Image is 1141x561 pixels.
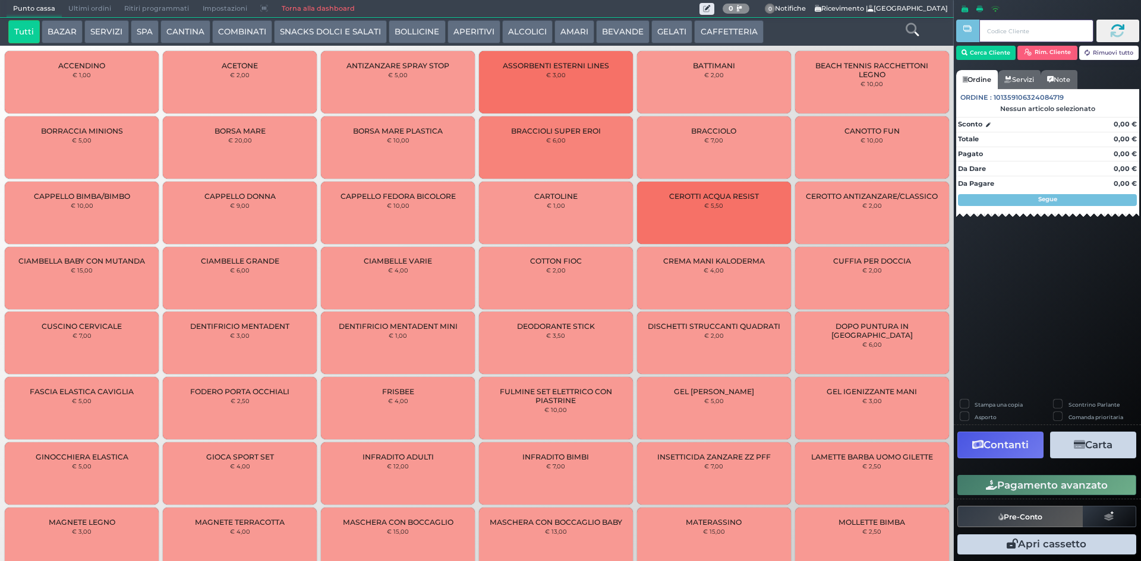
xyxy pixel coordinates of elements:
span: LAMETTE BARBA UOMO GILETTE [811,452,933,461]
span: MOLLETTE BIMBA [839,518,905,527]
span: GEL [PERSON_NAME] [674,387,754,396]
small: € 15,00 [703,528,725,535]
span: COTTON FIOC [530,256,582,265]
small: € 5,00 [72,397,92,404]
small: € 13,00 [545,528,567,535]
small: € 5,50 [704,202,723,209]
small: € 3,00 [546,71,566,78]
label: Asporto [975,413,997,421]
small: € 4,00 [388,397,408,404]
small: € 7,00 [704,462,723,470]
strong: Totale [958,135,979,143]
span: GINOCCHIERA ELASTICA [36,452,128,461]
span: GIOCA SPORT SET [206,452,274,461]
a: Torna alla dashboard [275,1,361,17]
small: € 3,00 [230,332,250,339]
span: Punto cassa [7,1,62,17]
small: € 5,00 [388,71,408,78]
strong: 0,00 € [1114,120,1137,128]
span: MASCHERA CON BOCCAGLIO BABY [490,518,622,527]
span: CARTOLINE [534,192,578,201]
small: € 5,00 [704,397,724,404]
span: CAPPELLO FEDORA BICOLORE [341,192,456,201]
label: Scontrino Parlante [1068,401,1120,408]
span: MAGNETE LEGNO [49,518,115,527]
span: BORSA MARE PLASTICA [353,126,443,135]
span: CAPPELLO BIMBA/BIMBO [34,192,130,201]
span: GEL IGENIZZANTE MANI [827,387,917,396]
div: Nessun articolo selezionato [956,104,1139,113]
small: € 6,00 [230,267,250,274]
small: € 10,00 [861,137,883,144]
small: € 7,00 [73,332,92,339]
span: BORRACCIA MINIONS [41,126,123,135]
small: € 2,00 [704,332,724,339]
small: € 10,00 [71,202,93,209]
button: GELATI [651,20,692,44]
button: CAFFETTERIA [694,20,763,44]
span: CEROTTO ANTIZANZARE/CLASSICO [806,192,938,201]
span: 0 [765,4,776,14]
span: CIAMBELLE VARIE [364,256,432,265]
strong: 0,00 € [1114,150,1137,158]
a: Note [1041,70,1077,89]
span: CIAMBELLA BABY CON MUTANDA [18,256,145,265]
small: € 2,50 [231,397,250,404]
button: Pagamento avanzato [957,475,1136,495]
small: € 2,00 [704,71,724,78]
small: € 4,00 [704,267,724,274]
small: € 2,00 [546,267,566,274]
button: CANTINA [160,20,210,44]
span: FODERO PORTA OCCHIALI [190,387,289,396]
small: € 15,00 [71,267,93,274]
span: FULMINE SET ELETTRICO CON PIASTRINE [489,387,623,405]
span: DENTIFRICIO MENTADENT [190,322,289,331]
button: AMARI [554,20,594,44]
small: € 2,50 [862,528,881,535]
small: € 4,00 [388,267,408,274]
button: SPA [131,20,159,44]
button: Pre-Conto [957,506,1083,527]
small: € 5,00 [72,137,92,144]
small: € 1,00 [73,71,91,78]
span: BRACCIOLO [691,126,736,135]
small: € 7,00 [546,462,565,470]
small: € 20,00 [228,137,252,144]
small: € 2,00 [230,71,250,78]
small: € 3,50 [546,332,565,339]
span: DOPO PUNTURA IN [GEOGRAPHIC_DATA] [805,322,938,340]
span: MASCHERA CON BOCCAGLIO [343,518,453,527]
button: Tutti [8,20,40,44]
span: CIAMBELLE GRANDE [201,256,279,265]
span: BATTIMANI [693,61,735,70]
span: BEACH TENNIS RACCHETTONI LEGNO [805,61,938,79]
small: € 12,00 [387,462,409,470]
button: BEVANDE [596,20,650,44]
span: Ritiri programmati [118,1,196,17]
span: INFRADITO ADULTI [363,452,434,461]
button: ALCOLICI [502,20,553,44]
span: CAPPELLO DONNA [204,192,276,201]
button: Rim. Cliente [1017,46,1077,60]
button: Rimuovi tutto [1079,46,1139,60]
small: € 6,00 [862,341,882,348]
small: € 1,00 [547,202,565,209]
small: € 4,00 [230,528,250,535]
small: € 2,00 [862,202,882,209]
span: INFRADITO BIMBI [522,452,589,461]
span: Ultimi ordini [62,1,118,17]
button: BOLLICINE [389,20,445,44]
strong: Sconto [958,119,982,129]
strong: 0,00 € [1114,135,1137,143]
button: Contanti [957,432,1044,458]
a: Ordine [956,70,998,89]
small: € 2,00 [862,267,882,274]
small: € 7,00 [704,137,723,144]
button: Apri cassetto [957,534,1136,554]
span: Ordine : [960,93,992,103]
span: CUFFIA PER DOCCIA [833,256,911,265]
strong: 0,00 € [1114,179,1137,188]
small: € 10,00 [544,406,567,413]
button: APERITIVI [447,20,500,44]
small: € 3,00 [72,528,92,535]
